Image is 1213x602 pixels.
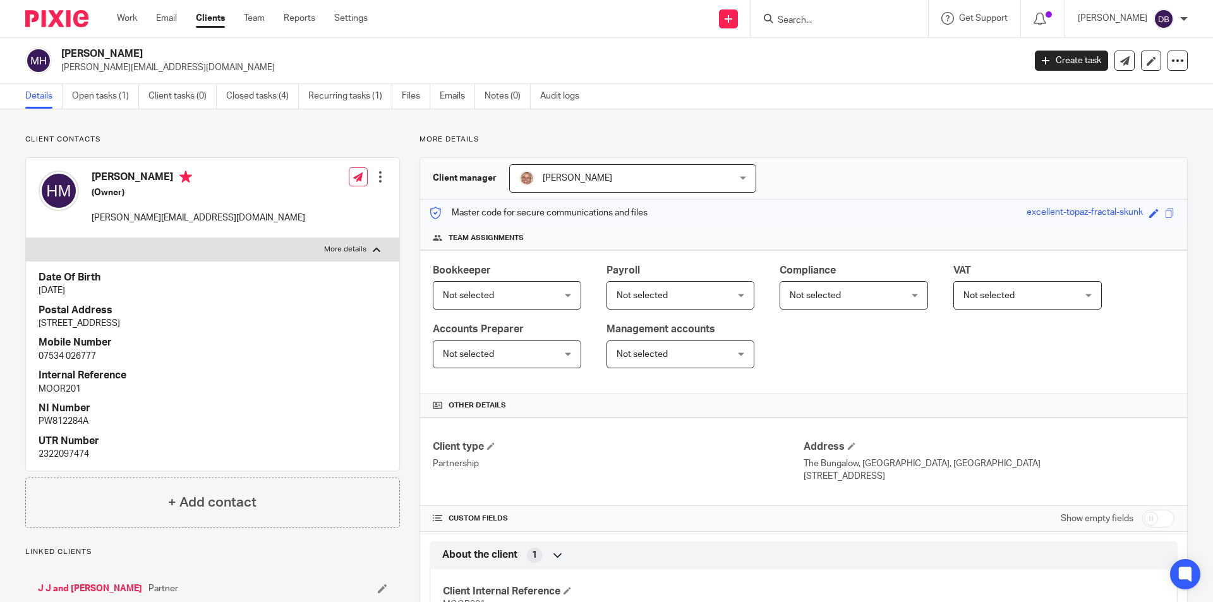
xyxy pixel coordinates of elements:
[284,12,315,25] a: Reports
[324,244,366,255] p: More details
[433,265,491,275] span: Bookkeeper
[39,317,387,330] p: [STREET_ADDRESS]
[1027,206,1143,220] div: excellent-topaz-fractal-skunk
[804,440,1174,454] h4: Address
[72,84,139,109] a: Open tasks (1)
[25,135,400,145] p: Client contacts
[39,435,387,448] h4: UTR Number
[449,400,506,411] span: Other details
[419,135,1188,145] p: More details
[39,171,79,211] img: svg%3E
[1078,12,1147,25] p: [PERSON_NAME]
[617,291,668,300] span: Not selected
[442,548,517,562] span: About the client
[402,84,430,109] a: Files
[606,324,715,334] span: Management accounts
[39,369,387,382] h4: Internal Reference
[449,233,524,243] span: Team assignments
[334,12,368,25] a: Settings
[148,84,217,109] a: Client tasks (0)
[156,12,177,25] a: Email
[92,186,305,199] h5: (Owner)
[25,84,63,109] a: Details
[959,14,1008,23] span: Get Support
[39,402,387,415] h4: NI Number
[92,171,305,186] h4: [PERSON_NAME]
[433,514,804,524] h4: CUSTOM FIELDS
[606,265,640,275] span: Payroll
[433,457,804,470] p: Partnership
[39,415,387,428] p: PW812284A
[780,265,836,275] span: Compliance
[963,291,1015,300] span: Not selected
[953,265,971,275] span: VAT
[308,84,392,109] a: Recurring tasks (1)
[440,84,475,109] a: Emails
[244,12,265,25] a: Team
[39,284,387,297] p: [DATE]
[196,12,225,25] a: Clients
[1154,9,1174,29] img: svg%3E
[790,291,841,300] span: Not selected
[39,448,387,461] p: 2322097474
[443,350,494,359] span: Not selected
[776,15,890,27] input: Search
[433,440,804,454] h4: Client type
[1061,512,1133,525] label: Show empty fields
[443,585,804,598] h4: Client Internal Reference
[148,582,178,595] span: Partner
[226,84,299,109] a: Closed tasks (4)
[804,457,1174,470] p: The Bungalow, [GEOGRAPHIC_DATA], [GEOGRAPHIC_DATA]
[39,336,387,349] h4: Mobile Number
[168,493,256,512] h4: + Add contact
[61,61,1016,74] p: [PERSON_NAME][EMAIL_ADDRESS][DOMAIN_NAME]
[617,350,668,359] span: Not selected
[540,84,589,109] a: Audit logs
[804,470,1174,483] p: [STREET_ADDRESS]
[485,84,531,109] a: Notes (0)
[38,582,142,595] a: J J and [PERSON_NAME]
[443,291,494,300] span: Not selected
[433,172,497,184] h3: Client manager
[433,324,524,334] span: Accounts Preparer
[519,171,534,186] img: SJ.jpg
[25,547,400,557] p: Linked clients
[25,47,52,74] img: svg%3E
[39,383,387,395] p: MOOR201
[39,304,387,317] h4: Postal Address
[39,271,387,284] h4: Date Of Birth
[117,12,137,25] a: Work
[61,47,825,61] h2: [PERSON_NAME]
[1035,51,1108,71] a: Create task
[430,207,648,219] p: Master code for secure communications and files
[39,350,387,363] p: 07534 026777
[532,549,537,562] span: 1
[92,212,305,224] p: [PERSON_NAME][EMAIL_ADDRESS][DOMAIN_NAME]
[543,174,612,183] span: [PERSON_NAME]
[25,10,88,27] img: Pixie
[179,171,192,183] i: Primary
